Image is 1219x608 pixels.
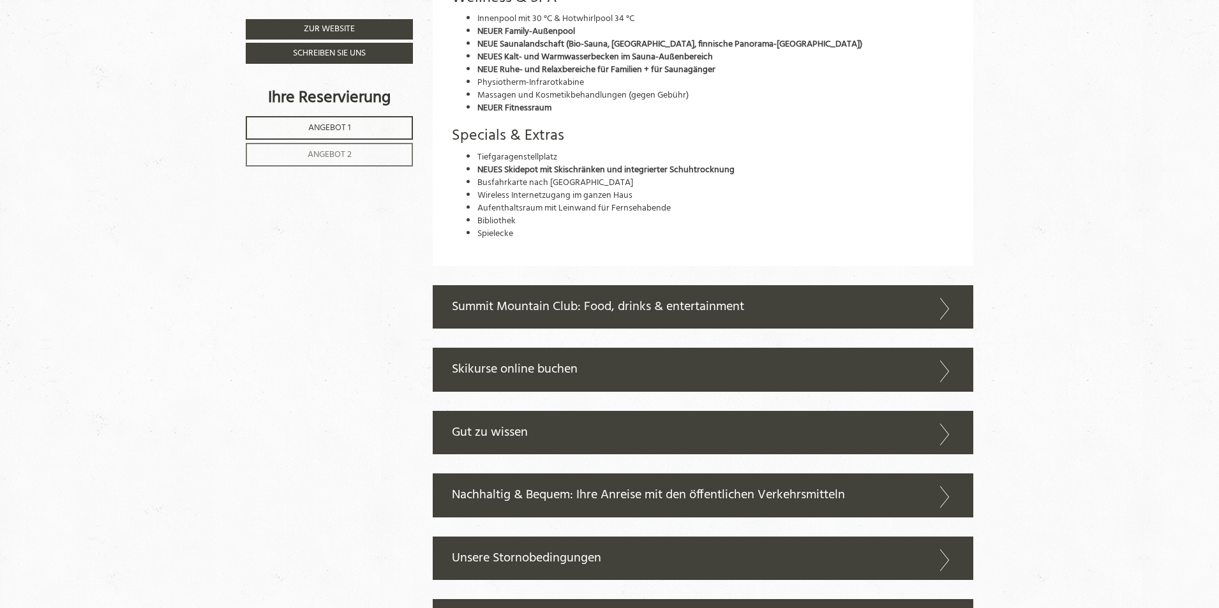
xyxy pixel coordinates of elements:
strong: NEUE Ruhe- und Relaxbereiche für Familien + für Saunagänger [477,63,715,77]
li: Massagen und Kosmetikbehandlungen (gegen Gebühr) [477,89,955,102]
div: Nachhaltig & Bequem: Ihre Anreise mit den öffentlichen Verkehrsmitteln [433,473,974,517]
li: Bibliothek [477,215,955,228]
span: Angebot 2 [308,147,352,162]
strong: NEUER Fitnessraum [477,101,551,115]
li: Physiotherm-Infrarotkabine [477,77,955,89]
li: Innenpool mit 30 °C & Hotwhirlpool 34 °C [477,13,955,26]
span: Busfahrkarte nach [GEOGRAPHIC_DATA] [477,175,633,190]
div: Skikurse online buchen [433,348,974,392]
li: Aufenthaltsraum mit Leinwand für Fernsehabende [477,202,955,215]
h3: Specials & Extras [452,128,955,144]
strong: NEUER Family-Außenpool [477,24,575,39]
div: Summit Mountain Club: Food, drinks & entertainment [433,285,974,329]
a: Schreiben Sie uns [246,43,413,64]
span: Angebot 1 [308,121,351,135]
li: Tiefgaragenstellplatz [477,151,955,164]
span: NEUES Skidepot mit Skischränken und integrierter Schuhtrocknung [477,163,735,177]
strong: NEUES Kalt- und Warmwasserbecken im Sauna-Außenbereich [477,50,713,64]
div: Ihre Reservierung [246,86,413,110]
a: Zur Website [246,19,413,40]
strong: NEUE Saunalandschaft (Bio-Sauna, [GEOGRAPHIC_DATA], finnische Panorama-[GEOGRAPHIC_DATA]) [477,37,862,52]
div: Gut zu wissen [433,411,974,455]
li: Spielecke [477,228,955,241]
div: Unsere Stornobedingungen [433,537,974,581]
li: Wireless Internetzugang im ganzen Haus [477,189,955,202]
